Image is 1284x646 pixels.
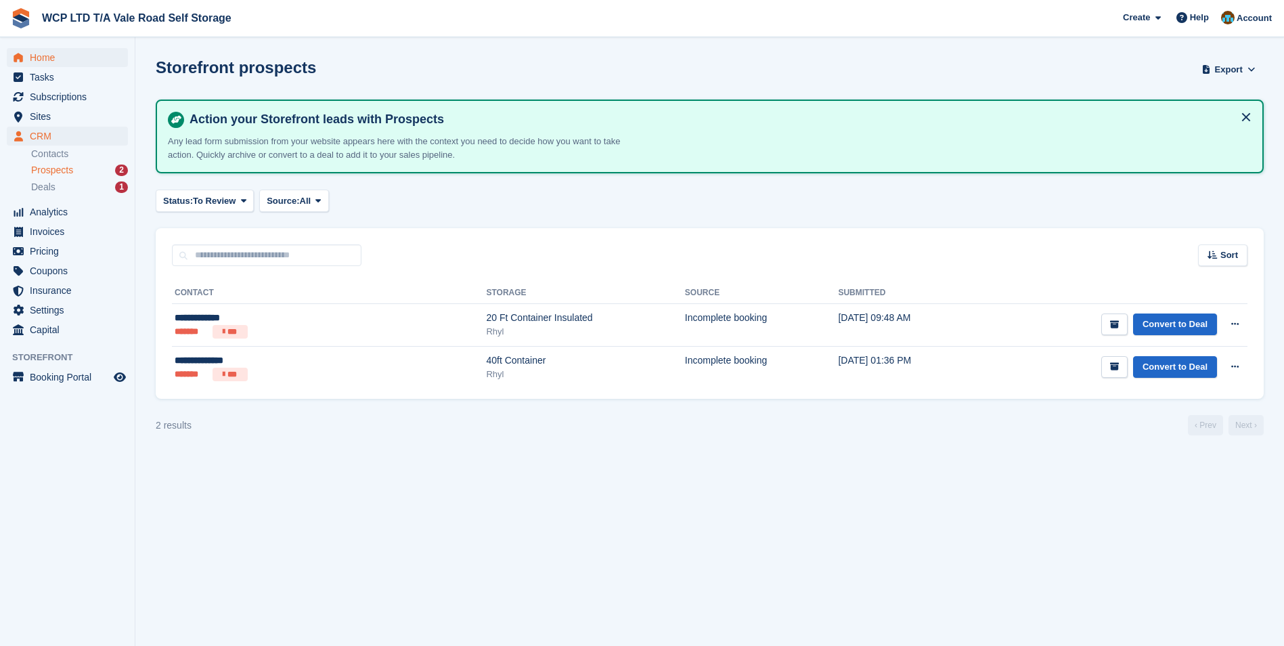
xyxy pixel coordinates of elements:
[31,163,128,177] a: Prospects 2
[7,68,128,87] a: menu
[7,222,128,241] a: menu
[685,346,839,388] td: Incomplete booking
[30,127,111,146] span: CRM
[30,301,111,320] span: Settings
[112,369,128,385] a: Preview store
[486,353,684,368] div: 40ft Container
[30,107,111,126] span: Sites
[1185,415,1266,435] nav: Page
[30,222,111,241] span: Invoices
[163,194,193,208] span: Status:
[7,301,128,320] a: menu
[37,7,237,29] a: WCP LTD T/A Vale Road Self Storage
[838,282,974,304] th: Submitted
[7,320,128,339] a: menu
[838,304,974,347] td: [DATE] 09:48 AM
[1228,415,1264,435] a: Next
[1215,63,1243,77] span: Export
[838,346,974,388] td: [DATE] 01:36 PM
[1123,11,1150,24] span: Create
[30,320,111,339] span: Capital
[1133,356,1217,379] a: Convert to Deal
[1133,314,1217,336] a: Convert to Deal
[156,58,316,77] h1: Storefront prospects
[168,135,642,161] p: Any lead form submission from your website appears here with the context you need to decide how y...
[7,281,128,300] a: menu
[1220,249,1238,262] span: Sort
[486,325,684,339] div: Rhyl
[685,304,839,347] td: Incomplete booking
[11,8,31,28] img: stora-icon-8386f47178a22dfd0bd8f6a31ec36ba5ce8667c1dd55bd0f319d3a0aa187defe.svg
[1188,415,1223,435] a: Previous
[31,181,56,194] span: Deals
[7,48,128,67] a: menu
[30,281,111,300] span: Insurance
[486,311,684,325] div: 20 Ft Container Insulated
[156,190,254,212] button: Status: To Review
[1237,12,1272,25] span: Account
[30,48,111,67] span: Home
[31,164,73,177] span: Prospects
[300,194,311,208] span: All
[30,368,111,387] span: Booking Portal
[7,368,128,387] a: menu
[267,194,299,208] span: Source:
[30,87,111,106] span: Subscriptions
[486,368,684,381] div: Rhyl
[1221,11,1235,24] img: Kirsty williams
[259,190,329,212] button: Source: All
[172,282,486,304] th: Contact
[30,68,111,87] span: Tasks
[7,202,128,221] a: menu
[30,202,111,221] span: Analytics
[12,351,135,364] span: Storefront
[30,261,111,280] span: Coupons
[7,107,128,126] a: menu
[486,282,684,304] th: Storage
[1190,11,1209,24] span: Help
[1199,58,1258,81] button: Export
[156,418,192,433] div: 2 results
[7,242,128,261] a: menu
[184,112,1252,127] h4: Action your Storefront leads with Prospects
[115,165,128,176] div: 2
[31,148,128,160] a: Contacts
[7,127,128,146] a: menu
[115,181,128,193] div: 1
[685,282,839,304] th: Source
[7,261,128,280] a: menu
[193,194,236,208] span: To Review
[31,180,128,194] a: Deals 1
[7,87,128,106] a: menu
[30,242,111,261] span: Pricing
